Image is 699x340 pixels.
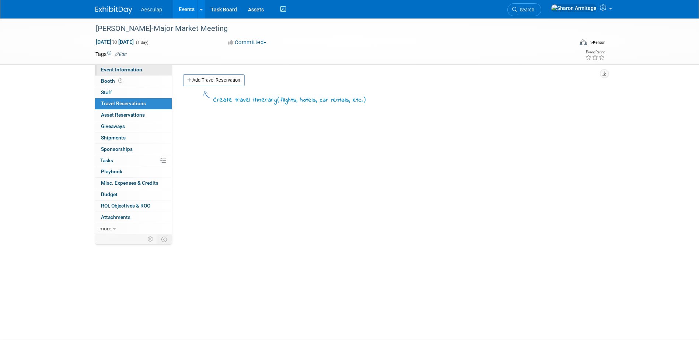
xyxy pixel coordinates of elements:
[144,234,157,244] td: Personalize Event Tab Strip
[213,95,366,105] div: Create travel itinerary
[277,96,280,103] span: (
[101,203,150,209] span: ROI, Objectives & ROO
[530,38,606,49] div: Event Format
[95,50,127,58] td: Tags
[95,144,172,155] a: Sponsorships
[99,226,111,231] span: more
[363,96,366,103] span: )
[101,100,146,106] span: Travel Reservations
[95,212,172,223] a: Attachments
[226,39,269,46] button: Committed
[101,214,130,220] span: Attachments
[95,178,172,189] a: Misc. Expenses & Credits
[95,189,172,200] a: Budget
[580,39,587,45] img: Format-Inperson.png
[585,50,605,54] div: Event Rating
[95,132,172,144] a: Shipments
[95,87,172,98] a: Staff
[95,223,172,234] a: more
[111,39,118,45] span: to
[183,74,245,86] a: Add Travel Reservation
[95,155,172,166] a: Tasks
[101,78,124,84] span: Booth
[101,67,142,72] span: Event Information
[101,112,145,118] span: Asset Reservations
[101,135,126,141] span: Shipments
[95,110,172,121] a: Asset Reservations
[95,64,172,75] a: Event Information
[93,22,562,35] div: [PERSON_NAME]-Major Market Meeting
[588,40,605,45] div: In-Person
[141,7,162,13] span: Aesculap
[101,123,125,129] span: Giveaways
[95,39,134,45] span: [DATE] [DATE]
[95,6,132,14] img: ExhibitDay
[100,157,113,163] span: Tasks
[95,201,172,212] a: ROI, Objectives & ROO
[95,166,172,177] a: Playbook
[157,234,172,244] td: Toggle Event Tabs
[517,7,534,13] span: Search
[280,96,363,104] span: flights, hotels, car rentals, etc.
[551,4,597,12] img: Sharon Armitage
[115,52,127,57] a: Edit
[117,78,124,84] span: Booth not reserved yet
[101,169,122,174] span: Playbook
[507,3,541,16] a: Search
[101,89,112,95] span: Staff
[101,191,118,197] span: Budget
[95,76,172,87] a: Booth
[95,121,172,132] a: Giveaways
[101,180,158,186] span: Misc. Expenses & Credits
[135,40,148,45] span: (1 day)
[95,98,172,109] a: Travel Reservations
[101,146,133,152] span: Sponsorships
